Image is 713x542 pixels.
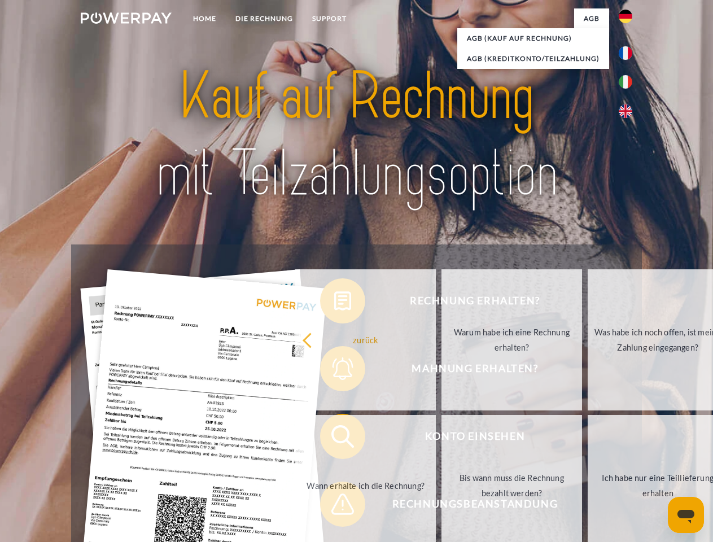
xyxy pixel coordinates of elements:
img: it [619,75,632,89]
div: Wann erhalte ich die Rechnung? [302,478,429,493]
img: title-powerpay_de.svg [108,54,605,216]
a: Home [183,8,226,29]
div: zurück [302,332,429,347]
img: logo-powerpay-white.svg [81,12,172,24]
a: SUPPORT [303,8,356,29]
a: DIE RECHNUNG [226,8,303,29]
iframe: Schaltfläche zum Öffnen des Messaging-Fensters [668,497,704,533]
a: agb [574,8,609,29]
img: fr [619,46,632,60]
a: AGB (Kauf auf Rechnung) [457,28,609,49]
a: AGB (Kreditkonto/Teilzahlung) [457,49,609,69]
img: en [619,104,632,118]
img: de [619,10,632,23]
div: Bis wann muss die Rechnung bezahlt werden? [448,470,575,501]
div: Warum habe ich eine Rechnung erhalten? [448,325,575,355]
